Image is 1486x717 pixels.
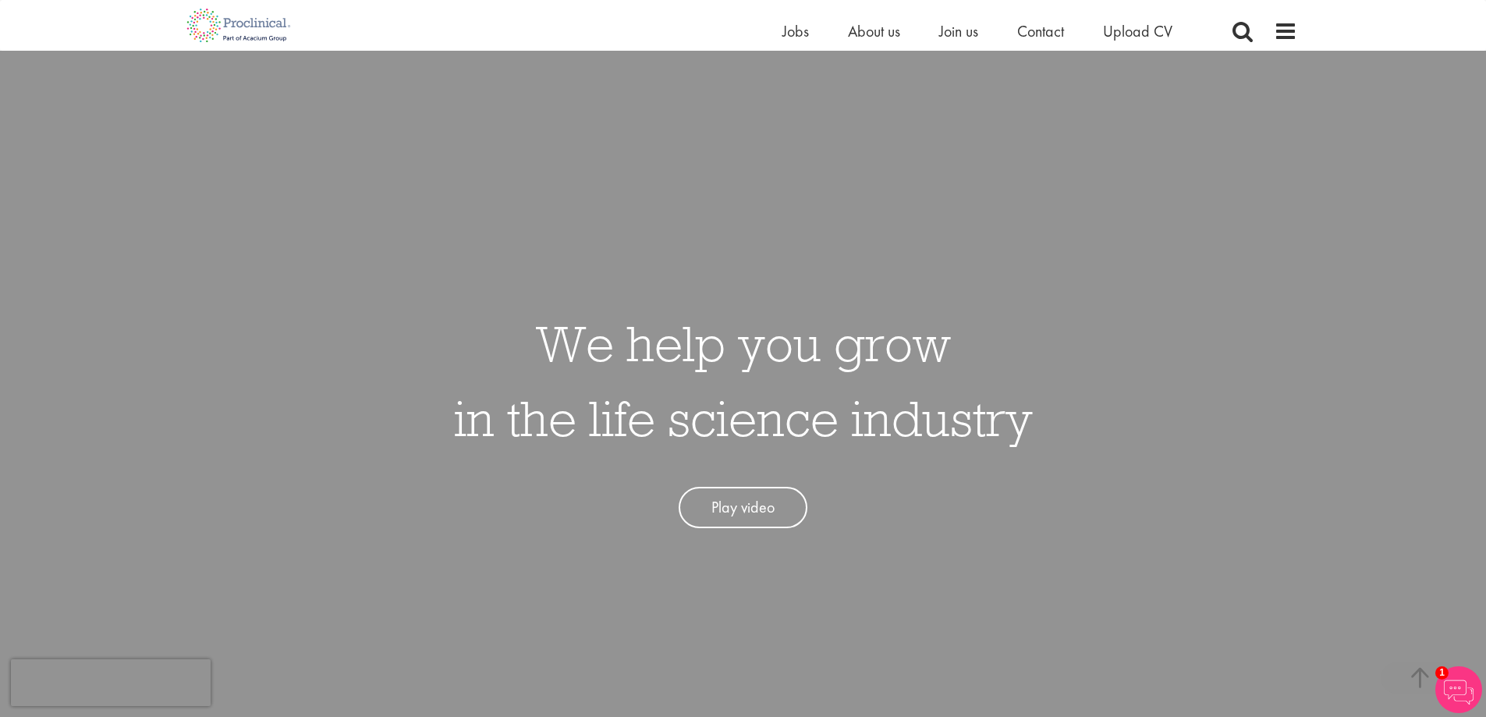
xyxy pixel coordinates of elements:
a: Upload CV [1103,21,1172,41]
span: 1 [1435,666,1449,680]
img: Chatbot [1435,666,1482,713]
a: Play video [679,487,807,528]
h1: We help you grow in the life science industry [454,306,1033,456]
a: Contact [1017,21,1064,41]
a: Join us [939,21,978,41]
a: Jobs [782,21,809,41]
a: About us [848,21,900,41]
